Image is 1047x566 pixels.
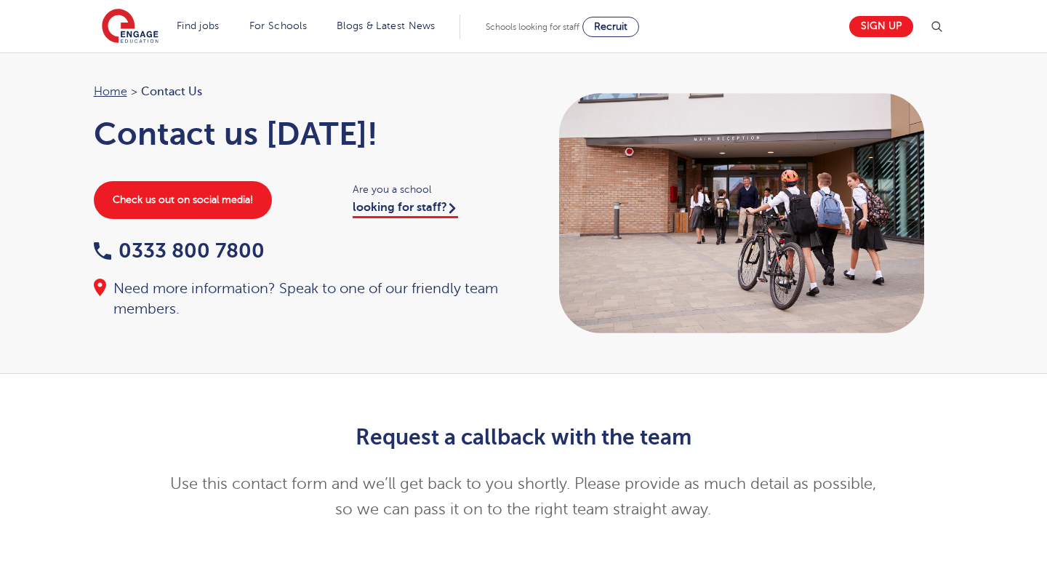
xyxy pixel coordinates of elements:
[94,279,510,319] div: Need more information? Speak to one of our friendly team members.
[486,22,579,32] span: Schools looking for staff
[582,17,639,37] a: Recruit
[94,116,510,152] h1: Contact us [DATE]!
[94,181,272,219] a: Check us out on social media!
[94,85,127,98] a: Home
[141,82,202,101] span: Contact Us
[249,20,307,31] a: For Schools
[170,475,876,518] span: Use this contact form and we’ll get back to you shortly. Please provide as much detail as possibl...
[94,239,265,262] a: 0333 800 7800
[167,425,880,450] h2: Request a callback with the team
[131,85,137,98] span: >
[94,82,510,101] nav: breadcrumb
[337,20,436,31] a: Blogs & Latest News
[594,21,627,32] span: Recruit
[177,20,220,31] a: Find jobs
[102,9,159,45] img: Engage Education
[849,16,913,37] a: Sign up
[353,181,509,198] span: Are you a school
[353,201,458,218] a: looking for staff?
